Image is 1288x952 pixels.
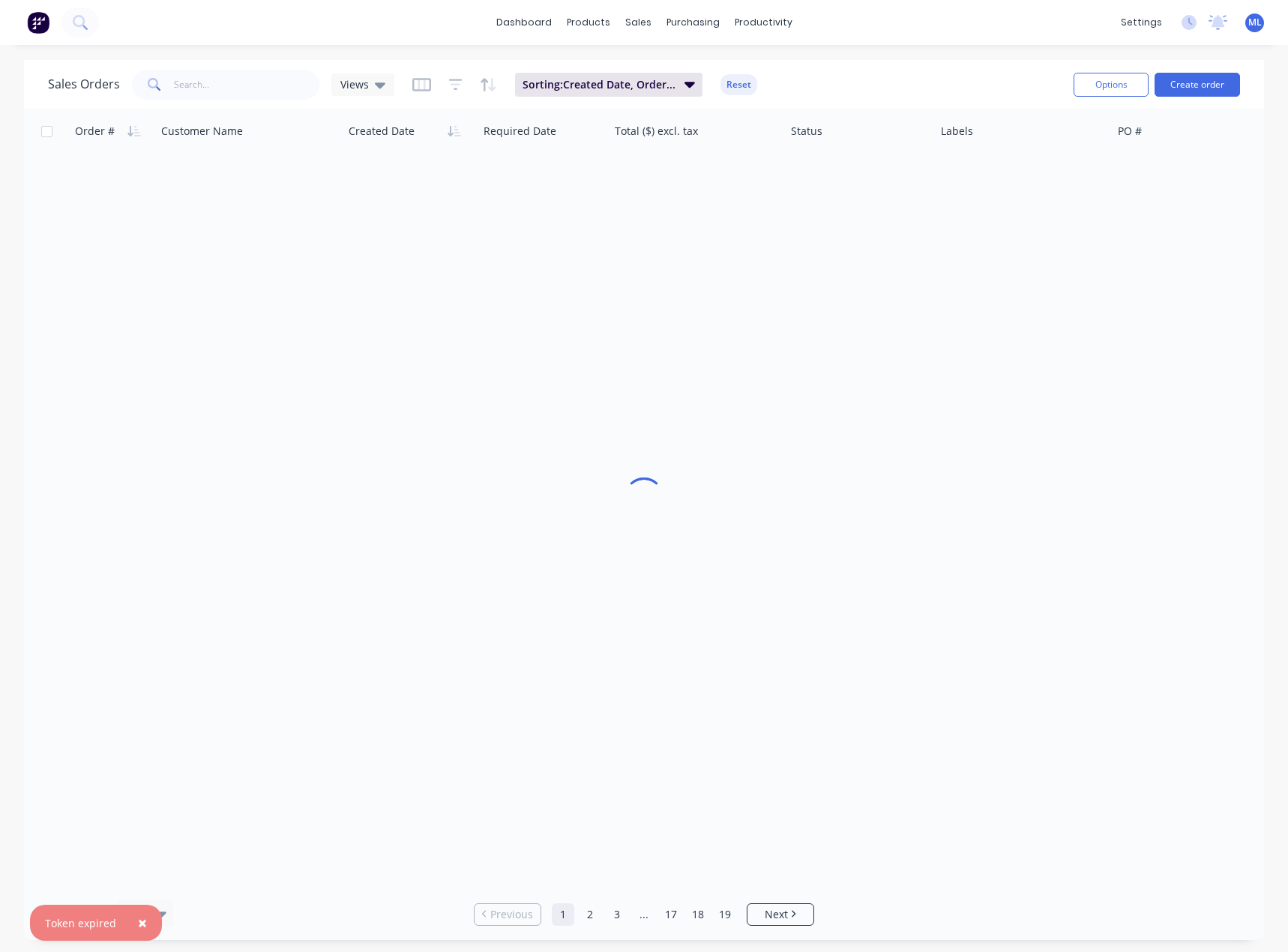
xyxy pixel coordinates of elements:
[75,124,115,139] div: Order #
[123,905,162,941] button: Close
[174,70,320,100] input: Search...
[27,11,49,34] img: Factory
[490,907,533,922] span: Previous
[552,903,574,926] a: Page 1 is your current page
[1074,73,1149,97] button: Options
[747,907,813,922] a: Next page
[659,11,727,34] div: purchasing
[615,124,698,139] div: Total ($) excl. tax
[523,77,675,92] span: Sorting: Created Date, Order #
[475,907,541,922] a: Previous page
[349,124,415,139] div: Created Date
[138,912,147,933] span: ×
[559,11,618,34] div: products
[720,74,757,95] button: Reset
[484,124,556,139] div: Required Date
[791,124,822,139] div: Status
[727,11,800,34] div: productivity
[489,11,559,34] a: dashboard
[515,73,702,97] button: Sorting:Created Date, Order #
[687,903,709,926] a: Page 18
[579,903,601,926] a: Page 2
[941,124,973,139] div: Labels
[618,11,659,34] div: sales
[1248,16,1262,29] span: ML
[48,77,120,91] h1: Sales Orders
[1155,73,1240,97] button: Create order
[1113,11,1170,34] div: settings
[45,915,116,931] div: Token expired
[714,903,736,926] a: Page 19
[340,76,369,92] span: Views
[1118,124,1142,139] div: PO #
[633,903,655,926] a: Jump forward
[606,903,628,926] a: Page 3
[161,124,243,139] div: Customer Name
[660,903,682,926] a: Page 17
[468,903,820,926] ul: Pagination
[765,907,788,922] span: Next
